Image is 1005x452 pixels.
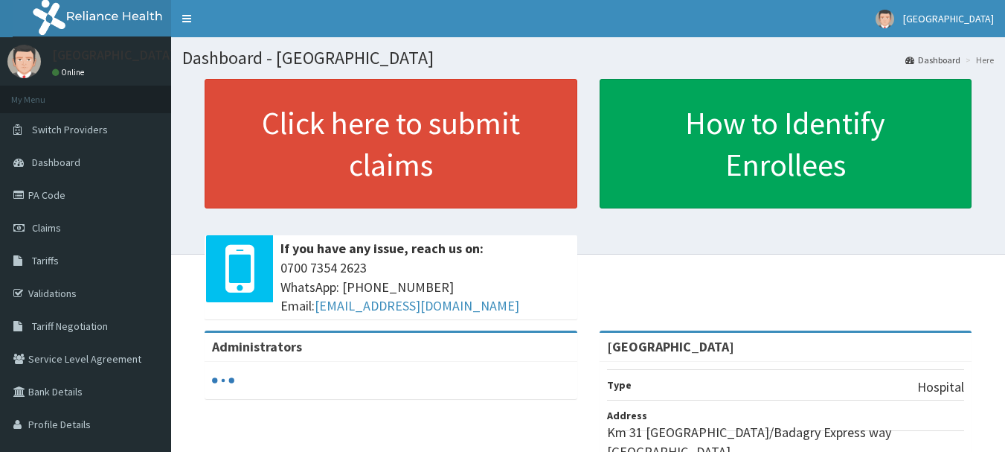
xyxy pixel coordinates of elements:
[607,338,734,355] strong: [GEOGRAPHIC_DATA]
[212,369,234,392] svg: audio-loading
[876,10,894,28] img: User Image
[52,48,175,62] p: [GEOGRAPHIC_DATA]
[32,221,61,235] span: Claims
[7,45,41,78] img: User Image
[32,156,80,169] span: Dashboard
[205,79,577,209] a: Click here to submit claims
[280,258,570,316] span: 0700 7354 2623 WhatsApp: [PHONE_NUMBER] Email:
[32,319,108,333] span: Tariff Negotiation
[905,54,960,66] a: Dashboard
[52,67,88,77] a: Online
[962,54,994,66] li: Here
[903,12,994,25] span: [GEOGRAPHIC_DATA]
[607,378,632,392] b: Type
[607,409,647,422] b: Address
[32,123,108,136] span: Switch Providers
[315,297,519,314] a: [EMAIL_ADDRESS][DOMAIN_NAME]
[600,79,972,209] a: How to Identify Enrollees
[32,254,59,267] span: Tariffs
[182,48,994,68] h1: Dashboard - [GEOGRAPHIC_DATA]
[280,240,484,257] b: If you have any issue, reach us on:
[917,378,964,397] p: Hospital
[212,338,302,355] b: Administrators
